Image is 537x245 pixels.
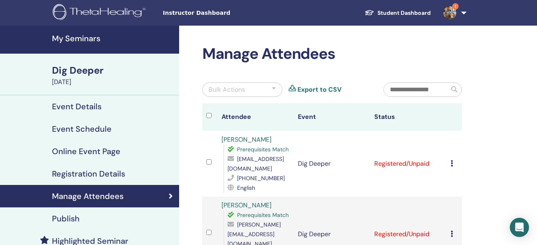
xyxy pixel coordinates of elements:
[52,102,102,111] h4: Event Details
[365,9,374,16] img: graduation-cap-white.svg
[222,201,271,209] a: [PERSON_NAME]
[237,211,289,219] span: Prerequisites Match
[222,135,271,144] a: [PERSON_NAME]
[228,155,284,172] span: [EMAIL_ADDRESS][DOMAIN_NAME]
[370,103,447,131] th: Status
[358,6,437,20] a: Student Dashboard
[52,147,120,156] h4: Online Event Page
[52,124,112,134] h4: Event Schedule
[52,191,124,201] h4: Manage Attendees
[443,6,456,19] img: default.jpg
[237,184,255,191] span: English
[52,214,80,223] h4: Publish
[202,45,462,63] h2: Manage Attendees
[52,64,174,77] div: Dig Deeper
[163,9,283,17] span: Instructor Dashboard
[452,3,459,10] span: 1
[209,85,245,94] div: Bulk Actions
[52,77,174,87] div: [DATE]
[294,103,370,131] th: Event
[53,4,148,22] img: logo.png
[297,85,341,94] a: Export to CSV
[52,169,125,179] h4: Registration Details
[47,64,179,87] a: Dig Deeper[DATE]
[237,175,285,182] span: [PHONE_NUMBER]
[218,103,294,131] th: Attendee
[294,131,370,197] td: Dig Deeper
[52,34,174,43] h4: My Seminars
[510,218,529,237] div: Open Intercom Messenger
[237,146,289,153] span: Prerequisites Match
